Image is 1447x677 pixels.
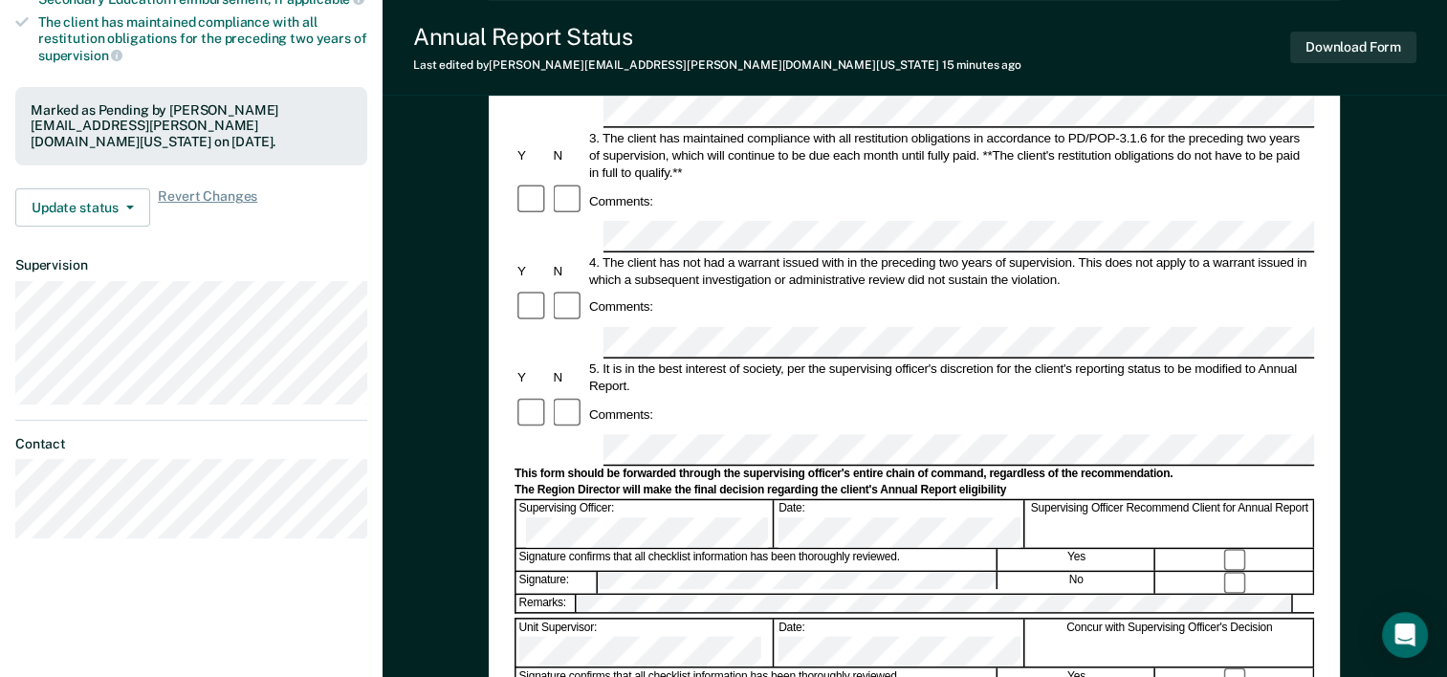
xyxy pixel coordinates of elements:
[31,102,352,150] div: Marked as Pending by [PERSON_NAME][EMAIL_ADDRESS][PERSON_NAME][DOMAIN_NAME][US_STATE] on [DATE].
[38,48,122,63] span: supervision
[551,262,586,279] div: N
[516,550,998,571] div: Signature confirms that all checklist information has been thoroughly reviewed.
[586,192,656,209] div: Comments:
[1382,612,1428,658] div: Open Intercom Messenger
[586,129,1314,181] div: 3. The client has maintained compliance with all restitution obligations in accordance to PD/POP-...
[515,467,1314,482] div: This form should be forwarded through the supervising officer's entire chain of command, regardle...
[516,595,578,612] div: Remarks:
[15,436,367,452] dt: Contact
[776,501,1024,548] div: Date:
[998,572,1155,593] div: No
[516,572,598,593] div: Signature:
[38,14,367,63] div: The client has maintained compliance with all restitution obligations for the preceding two years of
[586,405,656,423] div: Comments:
[413,58,1021,72] div: Last edited by [PERSON_NAME][EMAIL_ADDRESS][PERSON_NAME][DOMAIN_NAME][US_STATE]
[551,146,586,164] div: N
[15,188,150,227] button: Update status
[15,257,367,273] dt: Supervision
[586,360,1314,395] div: 5. It is in the best interest of society, per the supervising officer's discretion for the client...
[516,620,775,666] div: Unit Supervisor:
[776,620,1024,666] div: Date:
[551,369,586,386] div: N
[515,262,550,279] div: Y
[1290,32,1416,63] button: Download Form
[1026,620,1314,666] div: Concur with Supervising Officer's Decision
[413,23,1021,51] div: Annual Report Status
[515,146,550,164] div: Y
[1026,501,1314,548] div: Supervising Officer Recommend Client for Annual Report
[515,369,550,386] div: Y
[998,550,1155,571] div: Yes
[586,253,1314,288] div: 4. The client has not had a warrant issued with in the preceding two years of supervision. This d...
[942,58,1021,72] span: 15 minutes ago
[158,188,257,227] span: Revert Changes
[586,298,656,316] div: Comments:
[515,483,1314,498] div: The Region Director will make the final decision regarding the client's Annual Report eligibility
[516,501,775,548] div: Supervising Officer:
